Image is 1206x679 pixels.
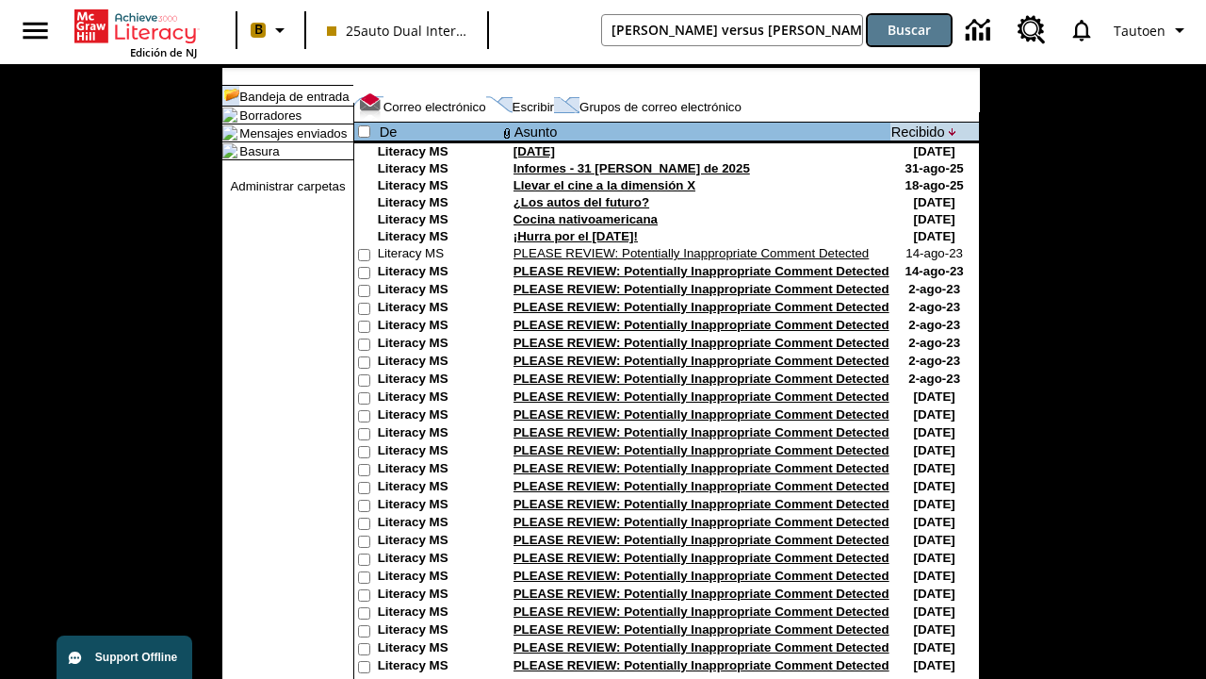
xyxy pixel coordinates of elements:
[378,407,500,425] td: Literacy MS
[914,569,955,583] nobr: [DATE]
[513,551,889,565] a: PLEASE REVIEW: Potentially Inappropriate Comment Detected
[513,622,889,637] a: PLEASE REVIEW: Potentially Inappropriate Comment Detected
[222,108,237,123] img: folder_icon.gif
[914,229,955,243] nobr: [DATE]
[908,336,960,350] nobr: 2-ago-23
[378,264,500,282] td: Literacy MS
[378,212,500,229] td: Literacy MS
[513,658,889,672] a: PLEASE REVIEW: Potentially Inappropriate Comment Detected
[513,264,889,278] a: PLEASE REVIEW: Potentially Inappropriate Comment Detected
[513,100,554,114] a: Escribir
[602,15,862,45] input: Buscar campo
[513,569,889,583] a: PLEASE REVIEW: Potentially Inappropriate Comment Detected
[914,622,955,637] nobr: [DATE]
[513,161,750,175] a: Informes - 31 [PERSON_NAME] de 2025
[1106,13,1198,47] button: Perfil/Configuración
[74,6,197,59] div: Portada
[914,195,955,209] nobr: [DATE]
[513,318,889,332] a: PLEASE REVIEW: Potentially Inappropriate Comment Detected
[513,354,889,368] a: PLEASE REVIEW: Potentially Inappropriate Comment Detected
[513,372,889,386] a: PLEASE REVIEW: Potentially Inappropriate Comment Detected
[513,604,889,619] a: PLEASE REVIEW: Potentially Inappropriate Comment Detected
[513,389,889,404] a: PLEASE REVIEW: Potentially Inappropriate Comment Detected
[378,443,500,461] td: Literacy MS
[239,126,347,141] a: Mensajes enviados
[378,336,500,354] td: Literacy MS
[513,195,649,209] a: ¿Los autos del futuro?
[513,587,889,601] a: PLEASE REVIEW: Potentially Inappropriate Comment Detected
[513,336,889,350] a: PLEASE REVIEW: Potentially Inappropriate Comment Detected
[914,515,955,529] nobr: [DATE]
[905,161,964,175] nobr: 31-ago-25
[905,246,963,260] nobr: 14-ago-23
[914,604,955,619] nobr: [DATE]
[95,651,177,664] span: Support Offline
[8,3,63,58] button: Abrir el menú lateral
[327,21,466,41] span: 25auto Dual International
[239,108,301,123] a: Borradores
[378,640,500,658] td: Literacy MS
[914,533,955,547] nobr: [DATE]
[1006,5,1057,56] a: Centro de recursos, Se abrirá en una pestaña nueva.
[914,212,955,226] nobr: [DATE]
[378,658,500,676] td: Literacy MS
[914,479,955,493] nobr: [DATE]
[513,212,658,226] a: Cocina nativoamericana
[378,551,500,569] td: Literacy MS
[914,144,955,158] nobr: [DATE]
[513,461,889,475] a: PLEASE REVIEW: Potentially Inappropriate Comment Detected
[513,300,889,314] a: PLEASE REVIEW: Potentially Inappropriate Comment Detected
[378,425,500,443] td: Literacy MS
[254,18,263,41] span: B
[513,640,889,654] a: PLEASE REVIEW: Potentially Inappropriate Comment Detected
[513,144,555,158] a: [DATE]
[514,124,558,140] a: Asunto
[378,144,500,161] td: Literacy MS
[513,497,889,511] a: PLEASE REVIEW: Potentially Inappropriate Comment Detected
[222,143,237,158] img: folder_icon.gif
[914,640,955,654] nobr: [DATE]
[908,318,960,332] nobr: 2-ago-23
[914,497,955,511] nobr: [DATE]
[378,497,500,515] td: Literacy MS
[378,372,500,389] td: Literacy MS
[513,229,638,243] a: ¡Hurra por el [DATE]!
[949,128,957,136] img: arrow_down.gif
[914,461,955,475] nobr: [DATE]
[513,515,889,529] a: PLEASE REVIEW: Potentially Inappropriate Comment Detected
[239,90,349,104] a: Bandeja de entrada
[914,389,955,404] nobr: [DATE]
[908,354,960,368] nobr: 2-ago-23
[908,372,960,386] nobr: 2-ago-23
[905,178,964,192] nobr: 18-ago-25
[513,178,695,192] a: Llevar el cine a la dimensión X
[914,658,955,672] nobr: [DATE]
[380,124,398,140] a: De
[222,86,239,106] img: folder_icon_pick.gif
[908,300,960,314] nobr: 2-ago-23
[378,161,500,178] td: Literacy MS
[914,551,955,565] nobr: [DATE]
[243,13,299,47] button: Boost El color de la clase es melocotón. Cambiar el color de la clase.
[130,45,197,59] span: Edición de NJ
[378,479,500,497] td: Literacy MS
[222,125,237,141] img: folder_icon.gif
[57,636,192,679] button: Support Offline
[513,533,889,547] a: PLEASE REVIEW: Potentially Inappropriate Comment Detected
[239,144,279,158] a: Basura
[908,282,960,296] nobr: 2-ago-23
[501,124,513,141] img: attach file
[579,100,742,114] a: Grupos de correo electrónico
[378,246,500,264] td: Literacy MS
[513,443,889,457] a: PLEASE REVIEW: Potentially Inappropriate Comment Detected
[954,5,1006,57] a: Centro de información
[378,622,500,640] td: Literacy MS
[378,229,500,246] td: Literacy MS
[378,533,500,551] td: Literacy MS
[378,300,500,318] td: Literacy MS
[230,179,345,193] a: Administrar carpetas
[1114,21,1165,41] span: Tautoen
[905,264,964,278] nobr: 14-ago-23
[378,354,500,372] td: Literacy MS
[513,425,889,439] a: PLEASE REVIEW: Potentially Inappropriate Comment Detected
